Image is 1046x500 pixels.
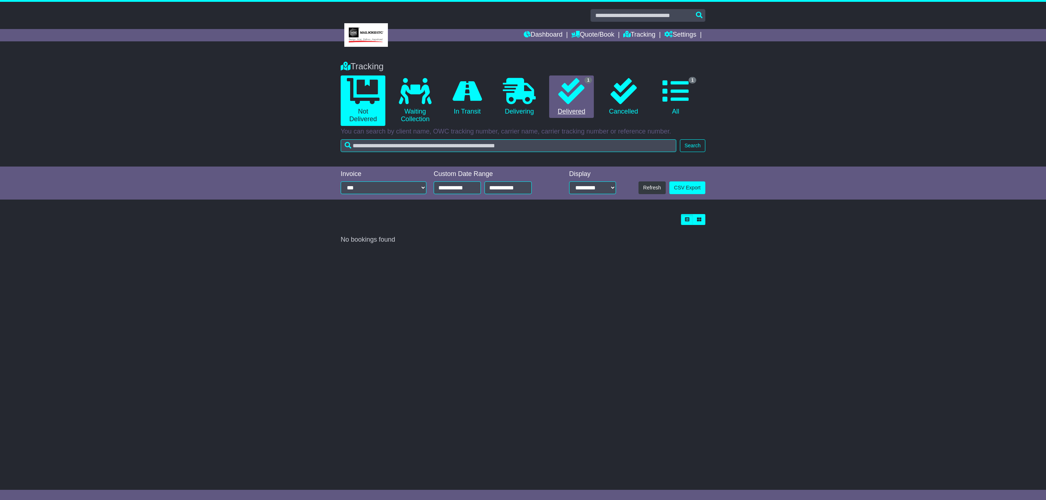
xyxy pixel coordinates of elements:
[434,170,550,178] div: Custom Date Range
[393,75,437,126] a: Waiting Collection
[337,61,709,72] div: Tracking
[623,29,655,41] a: Tracking
[569,170,616,178] div: Display
[601,75,646,118] a: Cancelled
[344,23,388,47] img: MBE Lane Cove
[638,181,666,194] button: Refresh
[497,75,542,118] a: Delivering
[653,75,698,118] a: 1 All
[549,75,594,118] a: 1 Delivered
[680,139,705,152] button: Search
[341,75,385,126] a: Not Delivered
[524,29,563,41] a: Dashboard
[445,75,490,118] a: In Transit
[341,170,426,178] div: Invoice
[584,77,592,83] span: 1
[669,181,705,194] a: CSV Export
[664,29,696,41] a: Settings
[689,77,696,83] span: 1
[341,236,705,244] div: No bookings found
[571,29,614,41] a: Quote/Book
[341,128,705,136] p: You can search by client name, OWC tracking number, carrier name, carrier tracking number or refe...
